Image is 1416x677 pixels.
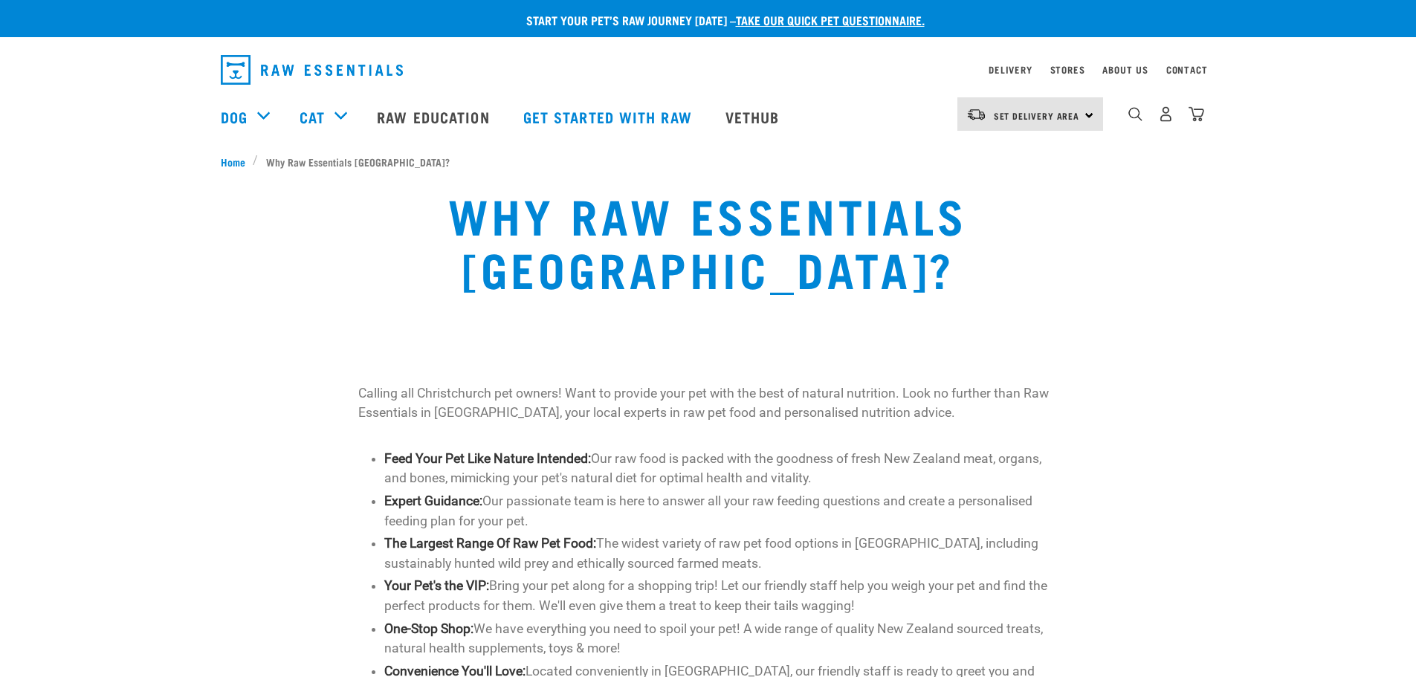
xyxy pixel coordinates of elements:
a: take our quick pet questionnaire. [736,16,925,23]
nav: breadcrumbs [221,154,1196,169]
a: Cat [300,106,325,128]
li: Our raw food is packed with the goodness of fresh New Zealand meat, organs, and bones, mimicking ... [384,449,1057,488]
img: Raw Essentials Logo [221,55,403,85]
img: home-icon-1@2x.png [1128,107,1142,121]
a: Dog [221,106,248,128]
a: Delivery [989,67,1032,72]
img: user.png [1158,106,1174,122]
a: Vethub [711,87,798,146]
h1: Why Raw Essentials [GEOGRAPHIC_DATA]? [262,187,1153,294]
a: Contact [1166,67,1208,72]
li: We have everything you need to spoil your pet! A wide range of quality New Zealand sourced treats... [384,619,1057,658]
li: Our passionate team is here to answer all your raw feeding questions and create a personalised fe... [384,491,1057,531]
a: About Us [1102,67,1148,72]
strong: Feed Your Pet Like Nature Intended: [384,451,591,466]
strong: Expert Guidance: [384,493,482,508]
p: Calling all Christchurch pet owners! Want to provide your pet with the best of natural nutrition.... [358,383,1058,423]
strong: One-Stop Shop: [384,621,473,636]
a: Stores [1050,67,1085,72]
nav: dropdown navigation [209,49,1208,91]
span: Home [221,154,245,169]
img: van-moving.png [966,108,986,121]
strong: The Largest Range Of Raw Pet Food: [384,536,596,551]
img: home-icon@2x.png [1189,106,1204,122]
a: Raw Education [362,87,508,146]
li: Bring your pet along for a shopping trip! Let our friendly staff help you weigh your pet and find... [384,576,1057,615]
strong: Your Pet's the VIP: [384,578,489,593]
span: Set Delivery Area [994,113,1080,118]
a: Home [221,154,253,169]
a: Get started with Raw [508,87,711,146]
li: The widest variety of raw pet food options in [GEOGRAPHIC_DATA], including sustainably hunted wil... [384,534,1057,573]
